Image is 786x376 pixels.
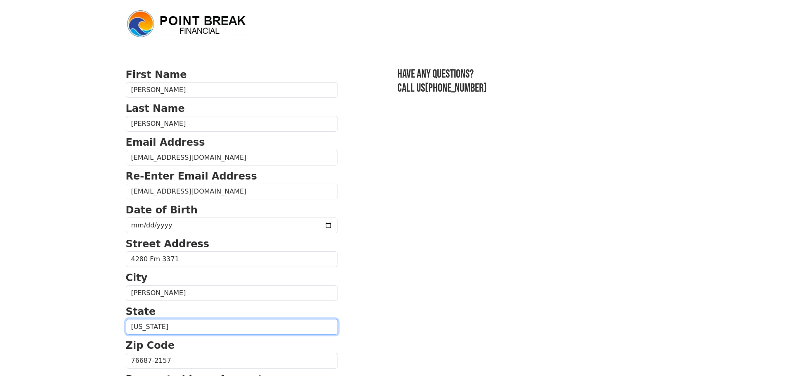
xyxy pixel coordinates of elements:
[126,306,156,317] strong: State
[126,251,338,267] input: Street Address
[126,204,198,216] strong: Date of Birth
[397,81,661,95] h3: Call us
[126,238,210,250] strong: Street Address
[126,82,338,98] input: First Name
[126,170,257,182] strong: Re-Enter Email Address
[397,67,661,81] h3: Have any questions?
[425,81,487,95] a: [PHONE_NUMBER]
[126,340,175,351] strong: Zip Code
[126,137,205,148] strong: Email Address
[126,353,338,369] input: Zip Code
[126,272,148,284] strong: City
[126,184,338,199] input: Re-Enter Email Address
[126,285,338,301] input: City
[126,116,338,132] input: Last Name
[126,69,187,80] strong: First Name
[126,103,185,114] strong: Last Name
[126,150,338,166] input: Email Address
[126,9,250,39] img: logo.png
